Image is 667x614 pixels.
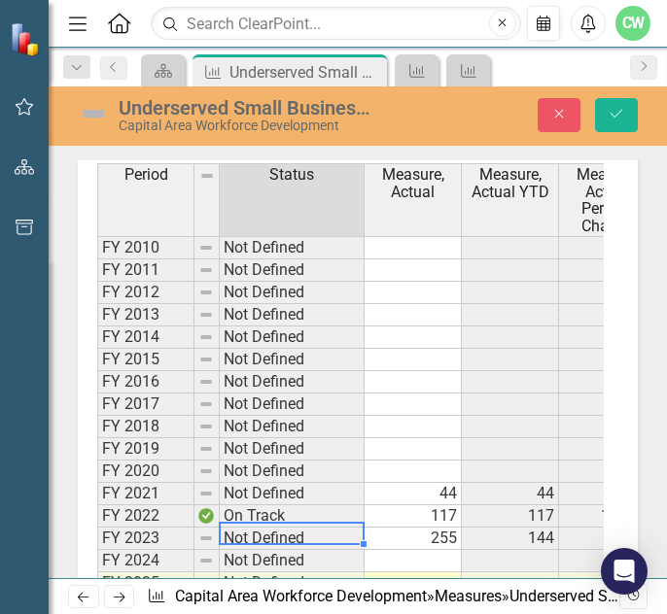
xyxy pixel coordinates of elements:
[97,528,194,550] td: FY 2023
[365,528,462,550] td: 255
[199,168,215,184] img: 8DAGhfEEPCf229AAAAAElFTkSuQmCC
[119,97,370,119] div: Underserved Small Business Served
[466,166,554,200] span: Measure, Actual YTD
[462,505,559,528] td: 117
[10,21,45,56] img: ClearPoint Strategy
[97,483,194,505] td: FY 2021
[559,528,656,550] td: 23.1%
[175,587,427,605] a: Capital Area Workforce Development
[615,6,650,41] button: CW
[97,438,194,460] td: FY 2019
[220,282,365,304] td: Not Defined
[97,349,194,371] td: FY 2015
[462,528,559,550] td: 144
[601,548,648,595] div: Open Intercom Messenger
[198,419,214,434] img: 8DAGhfEEPCf229AAAAAElFTkSuQmCC
[269,166,314,184] span: Status
[220,528,365,550] td: Not Defined
[198,441,214,457] img: 8DAGhfEEPCf229AAAAAElFTkSuQmCC
[198,262,214,278] img: 8DAGhfEEPCf229AAAAAElFTkSuQmCC
[198,285,214,300] img: 8DAGhfEEPCf229AAAAAElFTkSuQmCC
[462,483,559,505] td: 44
[220,304,365,326] td: Not Defined
[97,326,194,349] td: FY 2014
[220,326,365,349] td: Not Defined
[220,483,365,505] td: Not Defined
[198,553,214,568] img: 8DAGhfEEPCf229AAAAAElFTkSuQmCC
[124,166,168,184] span: Period
[147,586,618,608] div: » »
[220,572,365,595] td: Not Defined
[220,416,365,438] td: Not Defined
[563,166,651,234] span: Measure, Actual Percent Change
[220,349,365,371] td: Not Defined
[151,7,520,41] input: Search ClearPoint...
[559,505,656,528] td: 165.9%
[365,505,462,528] td: 117
[365,483,462,505] td: 44
[435,587,502,605] a: Measures
[369,166,457,200] span: Measure, Actual
[198,352,214,367] img: 8DAGhfEEPCf229AAAAAElFTkSuQmCC
[119,119,370,133] div: Capital Area Workforce Development
[97,259,194,282] td: FY 2011
[220,505,365,528] td: On Track
[97,505,194,528] td: FY 2022
[97,416,194,438] td: FY 2018
[220,550,365,572] td: Not Defined
[97,236,194,259] td: FY 2010
[97,460,194,483] td: FY 2020
[97,371,194,393] td: FY 2016
[198,374,214,390] img: 8DAGhfEEPCf229AAAAAElFTkSuQmCC
[198,240,214,256] img: 8DAGhfEEPCf229AAAAAElFTkSuQmCC
[97,393,194,416] td: FY 2017
[97,304,194,326] td: FY 2013
[198,486,214,501] img: 8DAGhfEEPCf229AAAAAElFTkSuQmCC
[220,460,365,483] td: Not Defined
[220,393,365,416] td: Not Defined
[198,307,214,323] img: 8DAGhfEEPCf229AAAAAElFTkSuQmCC
[78,98,109,129] img: Not Defined
[198,463,214,479] img: 8DAGhfEEPCf229AAAAAElFTkSuQmCC
[198,508,214,524] img: R+oewl+pWQdTgAAAABJRU5ErkJggg==
[220,236,365,259] td: Not Defined
[229,60,382,85] div: Underserved Small Business Served
[220,438,365,460] td: Not Defined
[220,371,365,393] td: Not Defined
[97,550,194,572] td: FY 2024
[198,329,214,345] img: 8DAGhfEEPCf229AAAAAElFTkSuQmCC
[198,396,214,412] img: 8DAGhfEEPCf229AAAAAElFTkSuQmCC
[220,259,365,282] td: Not Defined
[97,282,194,304] td: FY 2012
[97,572,194,595] td: FY 2025
[198,530,214,546] img: 8DAGhfEEPCf229AAAAAElFTkSuQmCC
[198,575,214,591] img: 8DAGhfEEPCf229AAAAAElFTkSuQmCC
